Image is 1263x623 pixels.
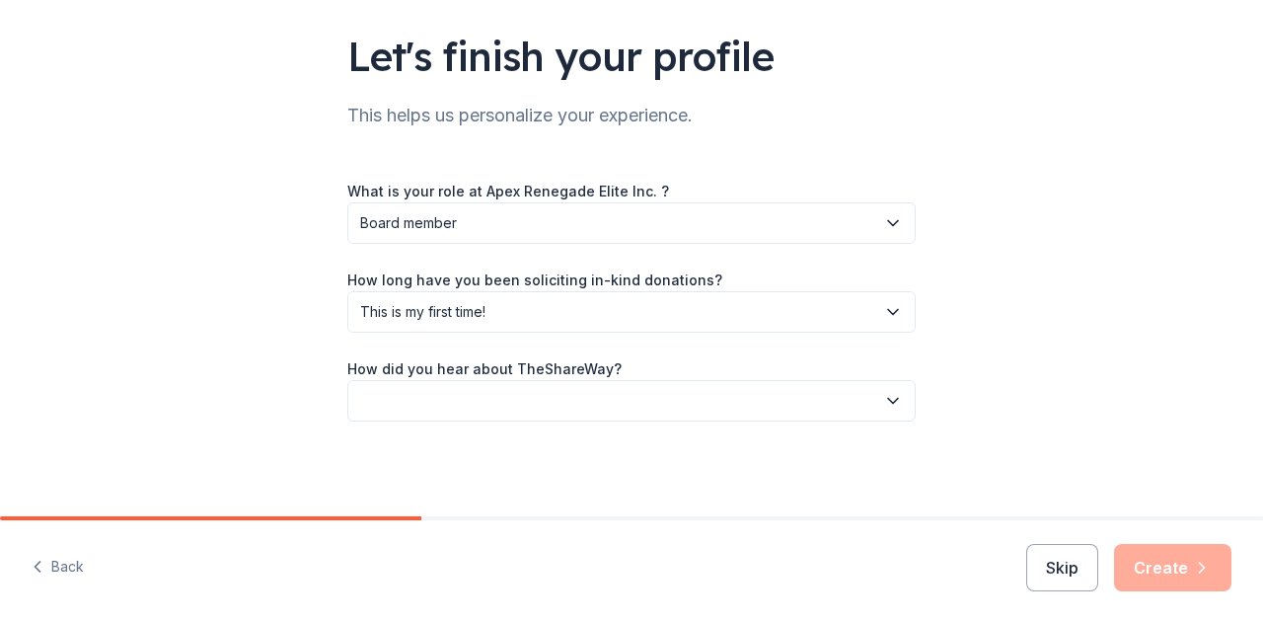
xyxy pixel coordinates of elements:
[360,300,875,324] span: This is my first time!
[347,271,722,290] label: How long have you been soliciting in-kind donations?
[347,291,916,333] button: This is my first time!
[347,182,669,201] label: What is your role at Apex Renegade Elite Inc. ?
[347,359,622,379] label: How did you hear about TheShareWay?
[347,100,916,131] div: This helps us personalize your experience.
[1026,544,1098,591] button: Skip
[347,29,916,84] div: Let's finish your profile
[347,202,916,244] button: Board member
[32,547,84,588] button: Back
[360,211,875,235] span: Board member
